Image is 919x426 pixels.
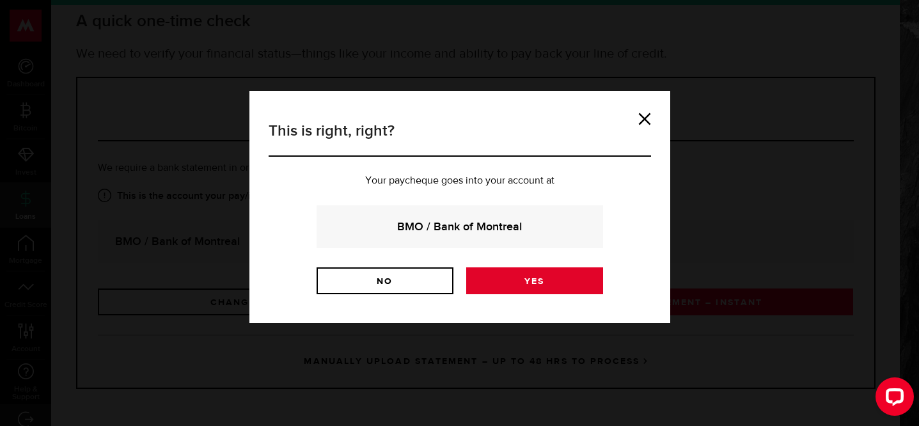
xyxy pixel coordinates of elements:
[269,176,651,186] p: Your paycheque goes into your account at
[317,267,453,294] a: No
[466,267,603,294] a: Yes
[334,218,586,235] strong: BMO / Bank of Montreal
[269,120,651,157] h3: This is right, right?
[865,372,919,426] iframe: LiveChat chat widget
